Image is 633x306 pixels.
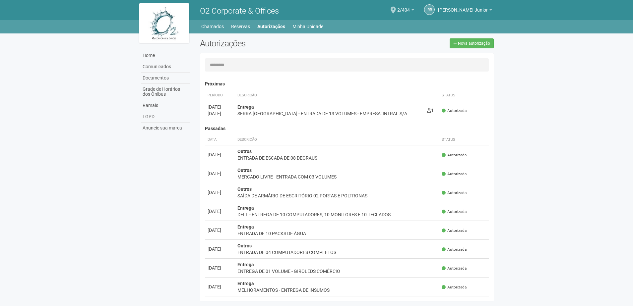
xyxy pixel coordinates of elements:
[141,50,190,61] a: Home
[208,246,232,252] div: [DATE]
[237,249,437,256] div: ENTRADA DE 04 COMPUTADORES COMPLETOS
[141,100,190,111] a: Ramais
[237,155,437,161] div: ENTRADA DE ESCADA DE 08 DEGRAUS
[235,90,424,101] th: Descrição
[442,108,467,114] span: Autorizada
[442,152,467,158] span: Autorizada
[237,281,254,286] strong: Entrega
[237,192,437,199] div: SAÍDA DE ARMÁRIO DE ESCRITÓRIO 02 PORTAS E POLTRONAS
[442,228,467,233] span: Autorizada
[442,247,467,252] span: Autorizada
[205,90,235,101] th: Período
[438,8,492,14] a: [PERSON_NAME] Junior
[427,108,434,113] span: 1
[208,227,232,233] div: [DATE]
[237,243,252,248] strong: Outros
[292,22,323,31] a: Minha Unidade
[205,134,235,145] th: Data
[237,149,252,154] strong: Outros
[208,110,232,117] div: [DATE]
[237,174,437,180] div: MERCADO LIVRE - ENTRADA COM 03 VOLUMES
[438,1,488,13] span: Raul Barrozo da Motta Junior
[237,104,254,110] strong: Entrega
[208,104,232,110] div: [DATE]
[208,265,232,271] div: [DATE]
[442,284,467,290] span: Autorizada
[397,8,414,14] a: 2/404
[237,262,254,267] strong: Entrega
[237,110,422,117] div: SERRA [GEOGRAPHIC_DATA] - ENTRADA DE 13 VOLUMES - EMPRESA: INTRAL S/A
[208,208,232,215] div: [DATE]
[205,81,489,86] h4: Próximas
[237,211,437,218] div: DELL - ENTREGA DE 10 COMPUTADORES, 10 MONITORES E 10 TECLADOS
[439,90,489,101] th: Status
[237,287,437,293] div: MELHORAMENTOS - ENTREGA DE INSUMOS
[442,266,467,271] span: Autorizada
[237,230,437,237] div: ENTRADA DE 10 PACKS DE ÁGUA
[397,1,410,13] span: 2/404
[208,151,232,158] div: [DATE]
[442,171,467,177] span: Autorizada
[205,126,489,131] h4: Passadas
[450,38,494,48] a: Nova autorização
[458,41,490,46] span: Nova autorização
[237,224,254,229] strong: Entrega
[208,283,232,290] div: [DATE]
[439,134,489,145] th: Status
[208,189,232,196] div: [DATE]
[141,123,190,133] a: Anuncie sua marca
[235,134,439,145] th: Descrição
[200,6,279,16] span: O2 Corporate & Offices
[237,186,252,192] strong: Outros
[201,22,224,31] a: Chamados
[257,22,285,31] a: Autorizações
[237,268,437,275] div: ENTREGA DE 01 VOLUME - GIROLEDS COMÉRCIO
[442,209,467,215] span: Autorizada
[424,4,435,15] a: RB
[231,22,250,31] a: Reservas
[139,3,189,43] img: logo.jpg
[200,38,342,48] h2: Autorizações
[237,168,252,173] strong: Outros
[141,84,190,100] a: Grade de Horários dos Ônibus
[208,170,232,177] div: [DATE]
[237,205,254,211] strong: Entrega
[141,111,190,123] a: LGPD
[442,190,467,196] span: Autorizada
[141,61,190,73] a: Comunicados
[141,73,190,84] a: Documentos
